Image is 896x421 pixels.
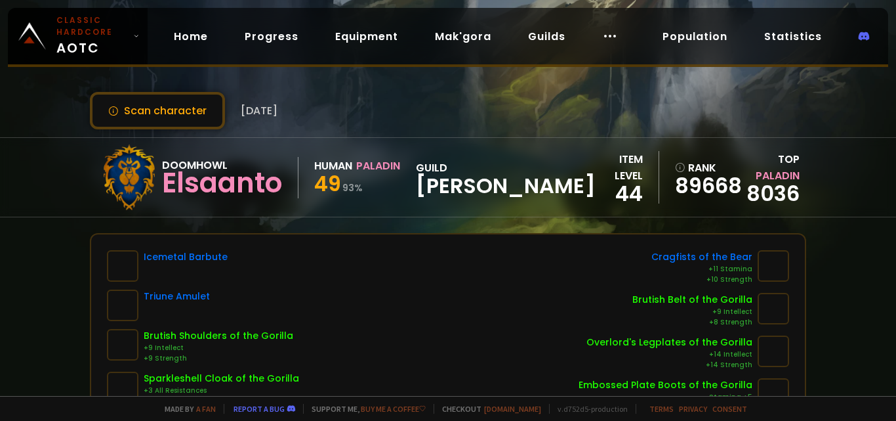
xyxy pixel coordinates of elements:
[8,8,148,64] a: Classic HardcoreAOTC
[163,23,218,50] a: Home
[107,329,138,361] img: item-14909
[484,404,541,414] a: [DOMAIN_NAME]
[586,360,752,370] div: +14 Strength
[632,293,752,307] div: Brutish Belt of the Gorilla
[586,336,752,349] div: Overlord's Legplates of the Gorilla
[416,176,596,196] span: [PERSON_NAME]
[157,404,216,414] span: Made by
[549,404,628,414] span: v. d752d5 - production
[314,169,341,198] span: 49
[758,336,789,367] img: item-10208
[107,290,138,321] img: item-7722
[632,307,752,317] div: +9 Intellect
[596,151,643,184] div: item level
[356,158,400,174] div: Paladin
[756,168,800,183] span: Paladin
[679,404,707,414] a: Privacy
[144,343,293,353] div: +9 Intellect
[424,23,502,50] a: Mak'gora
[314,158,352,174] div: Human
[579,392,752,403] div: Stamina +5
[586,349,752,360] div: +14 Intellect
[758,293,789,324] img: item-14906
[144,250,228,264] div: Icemetal Barbute
[652,23,738,50] a: Population
[434,404,541,414] span: Checkout
[596,184,643,204] div: 44
[754,23,832,50] a: Statistics
[416,160,596,196] div: guild
[107,250,138,282] img: item-10763
[518,23,576,50] a: Guilds
[144,386,299,396] div: +3 All Resistances
[675,176,733,196] a: 89668
[632,317,752,328] div: +8 Strength
[651,275,752,285] div: +10 Strength
[56,14,128,58] span: AOTC
[361,404,426,414] a: Buy me a coffee
[741,151,800,184] div: Top
[144,290,210,303] div: Triune Amulet
[651,264,752,275] div: +11 Stamina
[107,372,138,403] img: item-15579
[162,173,282,193] div: Elsaanto
[579,378,752,392] div: Embossed Plate Boots of the Gorilla
[303,404,426,414] span: Support me,
[241,102,277,119] span: [DATE]
[649,404,674,414] a: Terms
[325,23,409,50] a: Equipment
[234,23,309,50] a: Progress
[162,157,282,173] div: Doomhowl
[234,404,285,414] a: Report a bug
[746,179,800,208] a: 8036
[758,378,789,410] img: item-9973
[651,250,752,264] div: Cragfists of the Bear
[712,404,747,414] a: Consent
[675,160,733,176] div: rank
[144,372,299,386] div: Sparkleshell Cloak of the Gorilla
[56,14,128,38] small: Classic Hardcore
[90,92,225,129] button: Scan character
[758,250,789,282] img: item-9410
[144,329,293,343] div: Brutish Shoulders of the Gorilla
[342,181,363,194] small: 93 %
[196,404,216,414] a: a fan
[144,353,293,364] div: +9 Strength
